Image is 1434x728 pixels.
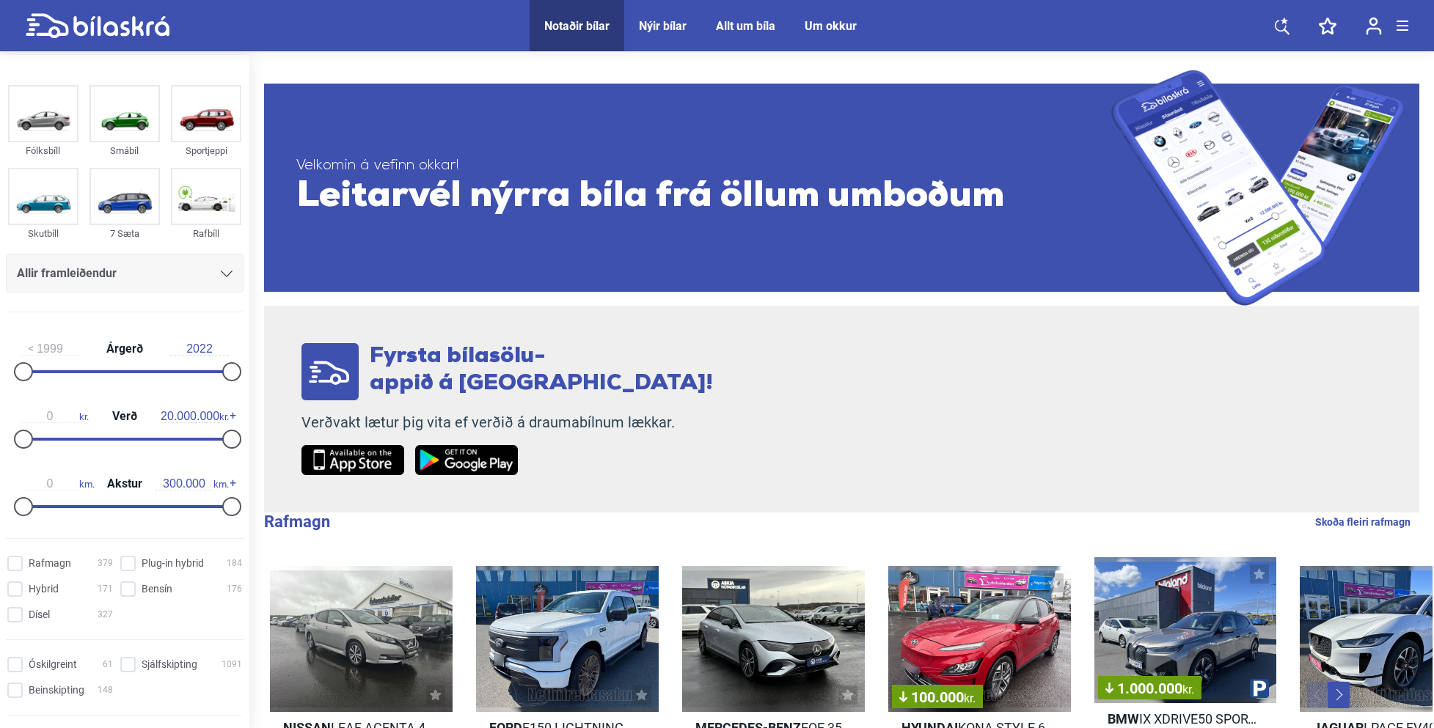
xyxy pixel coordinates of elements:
span: Verð [109,411,141,422]
b: Rafmagn [264,512,330,531]
span: km. [155,477,229,490]
span: Leitarvél nýrra bíla frá öllum umboðum [296,175,1111,219]
span: Sjálfskipting [142,657,197,672]
span: Velkomin á vefinn okkar! [296,157,1111,175]
img: user-login.svg [1366,17,1382,35]
b: BMW [1108,711,1139,727]
button: Previous [1307,682,1329,708]
p: Verðvakt lætur þig vita ef verðið á draumabílnum lækkar. [301,413,713,432]
a: Allt um bíla [716,19,775,33]
span: kr. [161,410,229,423]
span: Óskilgreint [29,657,77,672]
span: kr. [21,410,89,423]
span: Akstur [103,478,146,490]
div: Skutbíll [8,225,78,242]
span: 148 [98,683,113,698]
span: Plug-in hybrid [142,556,204,571]
span: 100.000 [899,690,976,705]
span: Fyrsta bílasölu- appið á [GEOGRAPHIC_DATA]! [370,345,713,395]
span: Dísel [29,607,50,622]
a: Um okkur [805,19,857,33]
span: 379 [98,556,113,571]
h2: IX XDRIVE50 SPORTPAKKI [1094,710,1277,727]
a: Nýir bílar [639,19,687,33]
span: Allir framleiðendur [17,263,117,284]
span: 61 [103,657,113,672]
span: 176 [227,581,242,597]
span: 1091 [222,657,242,672]
span: Rafmagn [29,556,71,571]
a: Skoða fleiri rafmagn [1315,512,1411,532]
span: kr. [1182,683,1194,696]
span: km. [21,477,95,490]
span: Árgerð [103,343,147,355]
span: Beinskipting [29,683,84,698]
span: Bensín [142,581,172,597]
div: Smábíl [89,142,160,159]
div: 7 Sæta [89,225,160,242]
div: Sportjeppi [171,142,241,159]
button: Next [1328,682,1350,708]
a: Notaðir bílar [544,19,610,33]
span: 184 [227,556,242,571]
span: 327 [98,607,113,622]
span: 1.000.000 [1105,681,1194,696]
span: Hybrid [29,581,59,597]
div: Rafbíll [171,225,241,242]
a: Velkomin á vefinn okkar!Leitarvél nýrra bíla frá öllum umboðum [264,70,1419,306]
div: Fólksbíll [8,142,78,159]
span: 171 [98,581,113,597]
span: kr. [964,691,976,705]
